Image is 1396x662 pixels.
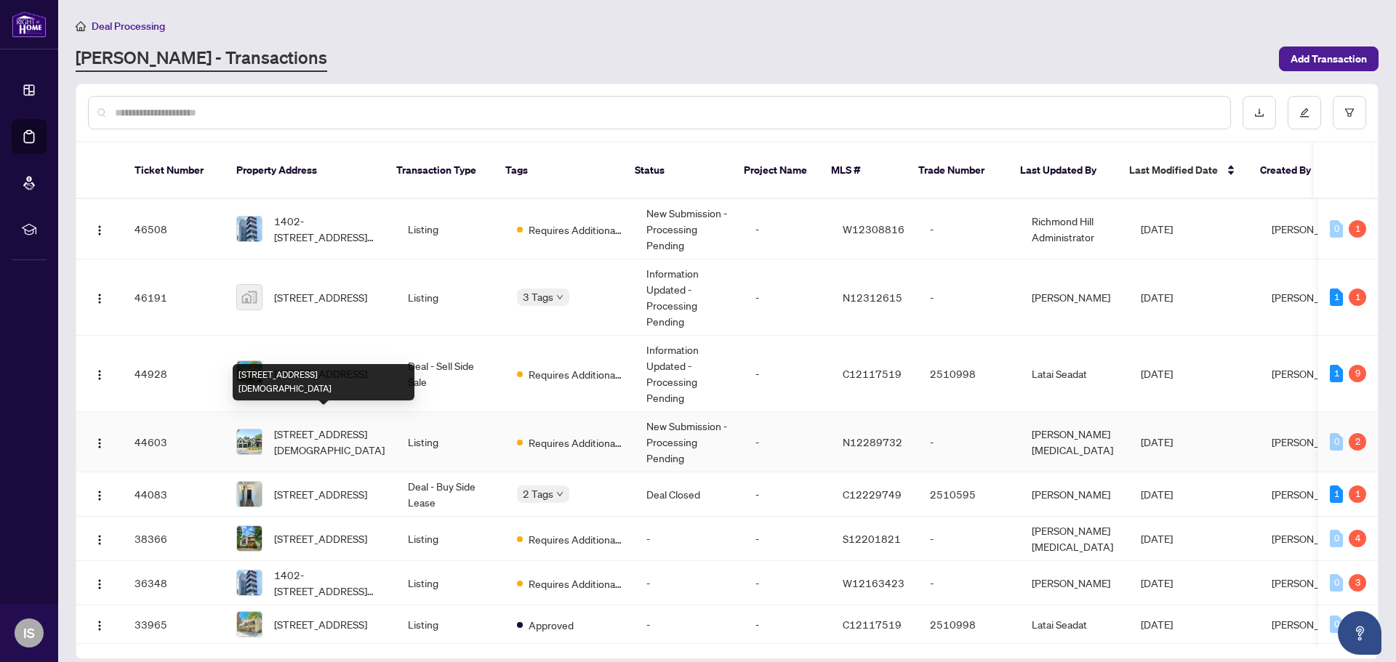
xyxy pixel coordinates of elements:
th: Created By [1248,142,1336,199]
span: [DATE] [1141,435,1173,448]
img: thumbnail-img [237,612,262,637]
span: 1402-[STREET_ADDRESS][PERSON_NAME] [274,567,385,599]
td: 46508 [123,199,225,259]
button: Logo [88,483,111,506]
div: 0 [1330,220,1343,238]
button: download [1243,96,1276,129]
div: 1 [1330,485,1343,503]
span: 2 Tags [523,485,553,502]
img: Logo [94,578,105,590]
td: [PERSON_NAME][MEDICAL_DATA] [1020,517,1129,561]
img: thumbnail-img [237,429,262,454]
span: Requires Additional Docs [529,576,623,592]
span: S12201821 [843,532,901,545]
div: 1 [1349,220,1366,238]
div: [STREET_ADDRESS][DEMOGRAPHIC_DATA] [233,364,414,400]
span: IS [23,623,35,643]
img: Logo [94,369,105,381]
td: - [918,517,1020,561]
td: - [744,412,831,472]
td: - [744,336,831,412]
td: Latai Seadat [1020,336,1129,412]
img: thumbnail-img [237,482,262,506]
img: Logo [94,225,105,236]
span: Deal Processing [92,20,165,33]
td: - [744,605,831,644]
td: New Submission - Processing Pending [635,412,744,472]
td: 2510998 [918,336,1020,412]
span: [STREET_ADDRESS] [274,486,367,502]
span: N12312615 [843,291,902,304]
span: [PERSON_NAME] [1272,291,1350,304]
button: Logo [88,527,111,550]
td: 44083 [123,472,225,517]
span: C12117519 [843,367,902,380]
button: Logo [88,430,111,453]
td: 44603 [123,412,225,472]
a: [PERSON_NAME] - Transactions [76,46,327,72]
span: [STREET_ADDRESS] [274,530,367,546]
img: thumbnail-img [237,217,262,241]
img: thumbnail-img [237,526,262,551]
img: thumbnail-img [237,285,262,310]
img: Logo [94,293,105,304]
img: Logo [94,437,105,449]
th: Last Modified Date [1118,142,1248,199]
td: Listing [396,259,505,336]
td: Listing [396,517,505,561]
span: 3 Tags [523,288,553,305]
div: 1 [1330,288,1343,306]
span: Requires Additional Docs [529,222,623,238]
td: 38366 [123,517,225,561]
td: Richmond Hill Administrator [1020,199,1129,259]
td: - [918,561,1020,605]
td: 36348 [123,561,225,605]
td: - [744,199,831,259]
div: 3 [1349,574,1366,592]
button: Logo [88,286,111,309]
td: Deal - Buy Side Lease [396,472,505,517]
div: 1 [1349,288,1366,306]
span: [PERSON_NAME] [1272,488,1350,501]
span: [DATE] [1141,532,1173,545]
td: Information Updated - Processing Pending [635,259,744,336]
span: [STREET_ADDRESS][DEMOGRAPHIC_DATA] [274,426,385,458]
button: Logo [88,362,111,385]
span: [DATE] [1141,576,1173,589]
button: Logo [88,217,111,241]
span: edit [1299,108,1309,118]
span: C12229749 [843,488,902,501]
div: 0 [1330,433,1343,451]
span: 1402-[STREET_ADDRESS][PERSON_NAME] [274,213,385,245]
img: thumbnail-img [237,361,262,386]
span: [PERSON_NAME] [1272,435,1350,448]
td: [PERSON_NAME] [1020,259,1129,336]
span: [DATE] [1141,291,1173,304]
td: - [635,561,744,605]
span: download [1254,108,1264,118]
span: Approved [529,617,574,633]
span: [DATE] [1141,488,1173,501]
span: down [556,294,563,301]
td: Listing [396,561,505,605]
div: 0 [1330,615,1343,633]
td: Listing [396,412,505,472]
span: [PERSON_NAME] [1272,532,1350,545]
img: Logo [94,490,105,501]
span: [DATE] [1141,618,1173,631]
img: Logo [94,620,105,631]
td: - [918,259,1020,336]
td: [PERSON_NAME] [1020,472,1129,517]
span: [PERSON_NAME] [1272,576,1350,589]
td: - [744,561,831,605]
span: Requires Additional Docs [529,435,623,451]
th: Status [623,142,732,199]
span: Requires Additional Docs [529,531,623,547]
td: Latai Seadat [1020,605,1129,644]
th: Last Updated By [1008,142,1118,199]
img: thumbnail-img [237,570,262,595]
span: down [556,491,563,498]
span: [DATE] [1141,222,1173,235]
td: [PERSON_NAME] [1020,561,1129,605]
td: Listing [396,605,505,644]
